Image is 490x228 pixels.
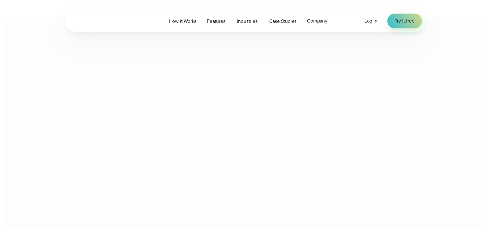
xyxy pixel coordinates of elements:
[264,15,302,27] a: Case Studies
[364,17,377,25] a: Log in
[207,18,225,25] span: Features
[164,15,202,27] a: How it Works
[307,17,327,25] span: Company
[395,17,415,25] span: Try it free
[169,18,197,25] span: How it Works
[387,14,422,28] a: Try it free
[237,18,258,25] span: Industries
[364,17,377,24] span: Log in
[269,18,297,25] span: Case Studies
